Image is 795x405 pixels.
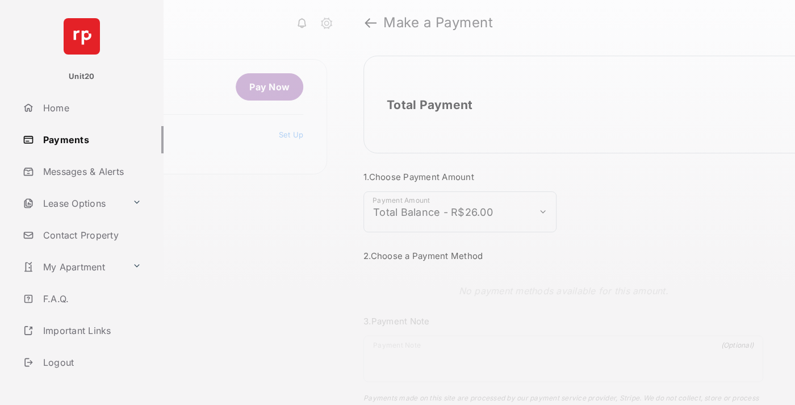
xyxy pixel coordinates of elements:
h3: 3. Payment Note [363,316,763,327]
a: Logout [18,349,164,376]
a: Payments [18,126,164,153]
h2: Total Payment [387,98,472,112]
a: Set Up [279,130,304,139]
h3: 1. Choose Payment Amount [363,172,763,182]
img: svg+xml;base64,PHN2ZyB4bWxucz0iaHR0cDovL3d3dy53My5vcmcvMjAwMC9zdmciIHdpZHRoPSI2NCIgaGVpZ2h0PSI2NC... [64,18,100,55]
a: Lease Options [18,190,128,217]
p: No payment methods available for this amount. [459,284,668,298]
a: Messages & Alerts [18,158,164,185]
strong: Make a Payment [383,16,493,30]
a: F.A.Q. [18,285,164,312]
p: Unit20 [69,71,95,82]
a: Important Links [18,317,146,344]
a: Home [18,94,164,122]
h3: 2. Choose a Payment Method [363,250,763,261]
a: My Apartment [18,253,128,281]
a: Contact Property [18,222,164,249]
